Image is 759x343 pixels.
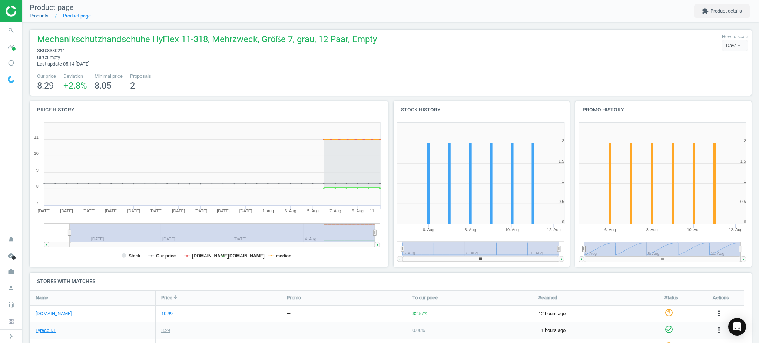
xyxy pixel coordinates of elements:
[562,179,564,183] text: 1
[63,80,87,91] span: +2.8 %
[30,273,752,290] h4: Stores with matches
[664,325,673,334] i: check_circle_outline
[95,73,123,80] span: Minimal price
[4,56,18,70] i: pie_chart_outlined
[687,227,701,232] tspan: 10. Aug
[702,8,709,14] i: extension
[352,209,364,213] tspan: 9. Aug
[36,201,39,205] text: 7
[36,294,48,301] span: Name
[575,101,752,119] h4: Promo history
[744,220,746,224] text: 0
[694,4,750,18] button: extensionProduct details
[538,294,557,301] span: Scanned
[7,332,16,341] i: chevron_right
[370,209,379,213] tspan: 11.…
[464,227,476,232] tspan: 8. Aug
[740,159,746,163] text: 1.5
[37,80,54,91] span: 8.29
[559,199,564,204] text: 0.5
[161,327,170,334] div: 8.29
[8,76,14,83] img: wGWNvw8QSZomAAAAABJRU5ErkJggg==
[394,101,570,119] h4: Stock history
[740,199,746,204] text: 0.5
[562,220,564,224] text: 0
[161,294,172,301] span: Price
[604,227,616,232] tspan: 6. Aug
[161,310,173,317] div: 10.99
[36,184,39,189] text: 8
[30,13,49,19] a: Products
[559,159,564,163] text: 1.5
[239,209,252,213] tspan: [DATE]
[4,23,18,37] i: search
[307,209,319,213] tspan: 5. Aug
[105,209,118,213] tspan: [DATE]
[422,227,434,232] tspan: 6. Aug
[664,294,678,301] span: Status
[722,34,748,40] label: How to scale
[36,327,56,334] a: Lyreco DE
[130,80,135,91] span: 2
[664,308,673,317] i: help_outline
[63,13,91,19] a: Product page
[715,309,723,319] button: more_vert
[150,209,163,213] tspan: [DATE]
[37,48,47,53] span: sku :
[262,209,274,213] tspan: 1. Aug
[715,309,723,318] i: more_vert
[6,6,58,17] img: ajHJNr6hYgQAAAAASUVORK5CYII=
[4,265,18,279] i: work
[36,168,39,172] text: 9
[37,54,47,60] span: upc :
[722,40,748,51] div: Days
[646,227,658,232] tspan: 8. Aug
[744,139,746,143] text: 2
[34,135,39,139] text: 11
[562,139,564,143] text: 2
[172,209,185,213] tspan: [DATE]
[192,253,229,259] tspan: [DOMAIN_NAME]
[60,209,73,213] tspan: [DATE]
[412,327,425,333] span: 0.00 %
[34,151,39,156] text: 10
[276,253,292,259] tspan: median
[95,80,111,91] span: 8.05
[63,73,87,80] span: Deviation
[30,3,74,12] span: Product page
[287,310,291,317] div: —
[729,227,742,232] tspan: 12. Aug
[287,294,301,301] span: Promo
[4,232,18,246] i: notifications
[715,326,723,335] button: more_vert
[4,281,18,295] i: person
[329,209,341,213] tspan: 7. Aug
[538,327,653,334] span: 11 hours ago
[129,253,140,259] tspan: Stack
[47,54,60,60] span: Empty
[285,209,296,213] tspan: 3. Aug
[37,33,377,47] span: Mechanikschutzhandschuhe HyFlex 11-318, Mehrzweck, Größe 7, grau, 12 Paar, Empty
[505,227,519,232] tspan: 10. Aug
[538,310,653,317] span: 12 hours ago
[228,253,265,259] tspan: [DOMAIN_NAME]
[547,227,561,232] tspan: 12. Aug
[4,297,18,312] i: headset_mic
[130,73,151,80] span: Proposals
[287,327,291,334] div: —
[83,209,96,213] tspan: [DATE]
[172,294,178,300] i: arrow_downward
[2,332,20,341] button: chevron_right
[36,310,72,317] a: [DOMAIN_NAME]
[217,209,230,213] tspan: [DATE]
[38,209,51,213] tspan: [DATE]
[37,61,89,67] span: Last update 05:14 [DATE]
[156,253,176,259] tspan: Our price
[30,101,388,119] h4: Price history
[412,311,428,316] span: 32.57 %
[127,209,140,213] tspan: [DATE]
[195,209,208,213] tspan: [DATE]
[47,48,65,53] span: 8380211
[713,294,729,301] span: Actions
